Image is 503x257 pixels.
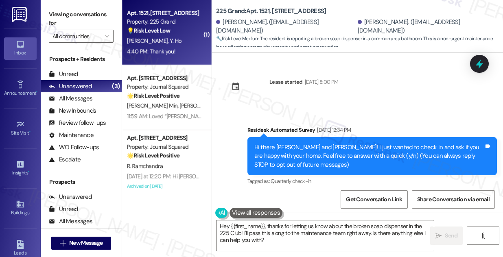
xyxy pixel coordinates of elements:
div: WO Follow-ups [49,143,99,152]
span: Y. Ho [170,37,182,44]
div: Apt. [STREET_ADDRESS] [127,134,202,142]
button: Get Conversation Link [341,190,407,209]
label: Viewing conversations for [49,8,114,30]
span: [PERSON_NAME] Min [127,102,180,109]
input: All communities [52,30,101,43]
i:  [60,240,66,246]
div: Property: Journal Squared [127,83,202,91]
span: R. Ramchandra [127,162,163,170]
div: [DATE] 12:34 PM [315,126,351,134]
div: Review follow-ups [49,119,106,127]
div: Unread [49,205,78,213]
div: [DATE] 8:00 PM [303,78,339,86]
div: Tagged as: [247,175,497,187]
div: [PERSON_NAME]. ([EMAIL_ADDRESS][DOMAIN_NAME]) [358,18,497,35]
div: [PERSON_NAME]. ([EMAIL_ADDRESS][DOMAIN_NAME]) [216,18,356,35]
div: Prospects [41,178,122,186]
strong: 💡 Risk Level: Low [127,27,170,34]
button: Send [430,227,463,245]
div: Hi there [PERSON_NAME] and [PERSON_NAME]! I just wanted to check in and ask if you are happy with... [254,143,484,169]
div: Unanswered [49,193,92,201]
i:  [435,233,442,239]
div: 11:59 AM: Loved “[PERSON_NAME] (Journal Squared): You're very welcome! Let me know if you need an... [127,113,397,120]
div: All Messages [49,217,92,226]
div: Apt. 1521, [STREET_ADDRESS] [127,9,202,17]
div: Unread [49,70,78,78]
span: : The resident is reporting a broken soap dispenser in a common area bathroom. This is a non-urge... [216,35,503,52]
i:  [105,33,109,39]
div: All Messages [49,94,92,103]
div: Property: 225 Grand [127,17,202,26]
i:  [480,233,486,239]
textarea: Hey {{first_name}}, thanks for letting us know about the broken soap dispenser in the 225 Club! I... [217,220,434,251]
span: Get Conversation Link [346,195,402,204]
a: Site Visit • [4,118,37,139]
a: Inbox [4,37,37,59]
span: New Message [69,239,103,247]
div: 4:40 PM: Thank you! [127,48,175,55]
div: Prospects + Residents [41,55,122,63]
span: Send [445,231,457,240]
span: • [29,129,31,135]
div: Archived on [DATE] [126,181,203,192]
span: Quarterly check-in [271,178,311,185]
b: 225 Grand: Apt. 1521, [STREET_ADDRESS] [216,7,326,15]
div: Lease started [269,78,303,86]
div: Unanswered [49,82,92,91]
div: Apt. [STREET_ADDRESS] [127,74,202,83]
span: [PERSON_NAME] [180,102,221,109]
span: [PERSON_NAME] [127,37,170,44]
button: Share Conversation via email [412,190,495,209]
a: Buildings [4,197,37,219]
div: Maintenance [49,131,94,139]
button: New Message [51,237,112,250]
strong: 🌟 Risk Level: Positive [127,152,179,159]
strong: 🔧 Risk Level: Medium [216,35,259,42]
div: Escalate [49,155,81,164]
a: Insights • [4,157,37,179]
div: (3) [110,80,122,93]
img: ResiDesk Logo [12,7,28,22]
span: • [28,169,29,174]
strong: 🌟 Risk Level: Positive [127,92,179,99]
span: Share Conversation via email [417,195,490,204]
span: • [36,89,37,95]
div: New Inbounds [49,107,96,115]
div: Residesk Automated Survey [247,126,497,137]
div: Property: Journal Squared [127,143,202,151]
